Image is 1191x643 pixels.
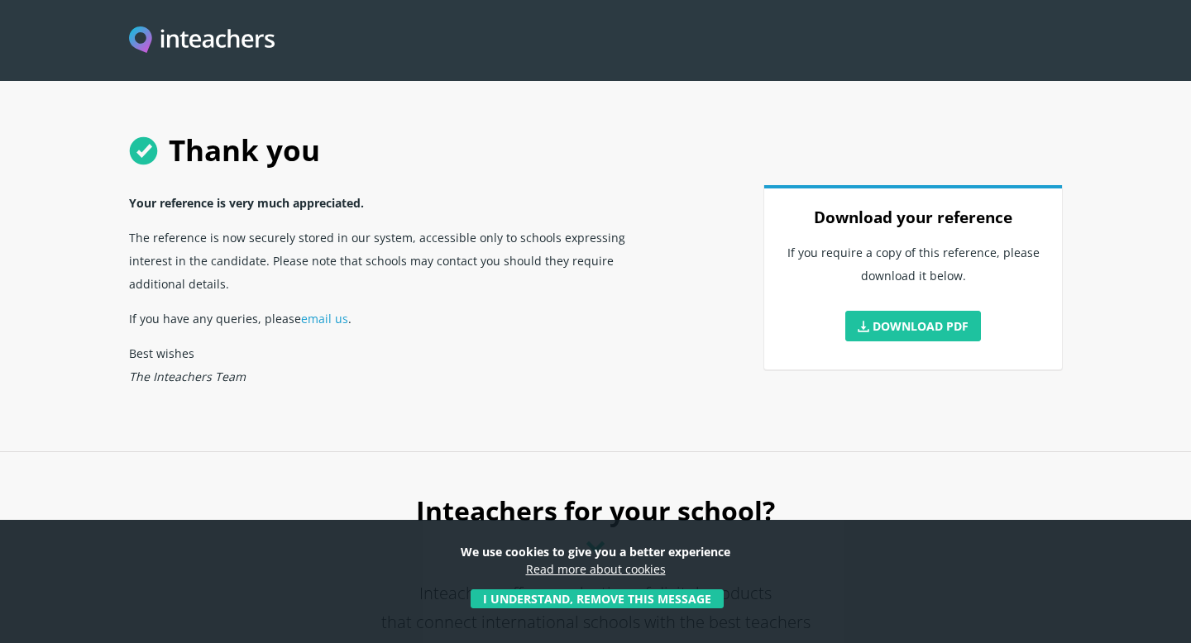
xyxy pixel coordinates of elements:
[129,26,275,55] img: Inteachers
[526,561,666,577] a: Read more about cookies
[784,235,1042,304] p: If you require a copy of this reference, please download it below.
[845,311,981,341] a: Download PDF
[129,301,665,336] p: If you have any queries, please .
[301,311,348,326] a: email us
[471,589,724,608] button: I understand, remove this message
[784,200,1042,235] h3: Download your reference
[461,544,730,560] strong: We use cookies to give you a better experience
[129,220,665,301] p: The reference is now securely stored in our system, accessible only to schools expressing interes...
[129,369,246,384] em: The Inteachers Team
[129,487,1062,579] h2: Inteachers for your school?
[129,26,275,55] a: Visit this site's homepage
[129,185,665,220] p: Your reference is very much appreciated.
[129,336,665,393] p: Best wishes
[129,116,1062,185] h1: Thank you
